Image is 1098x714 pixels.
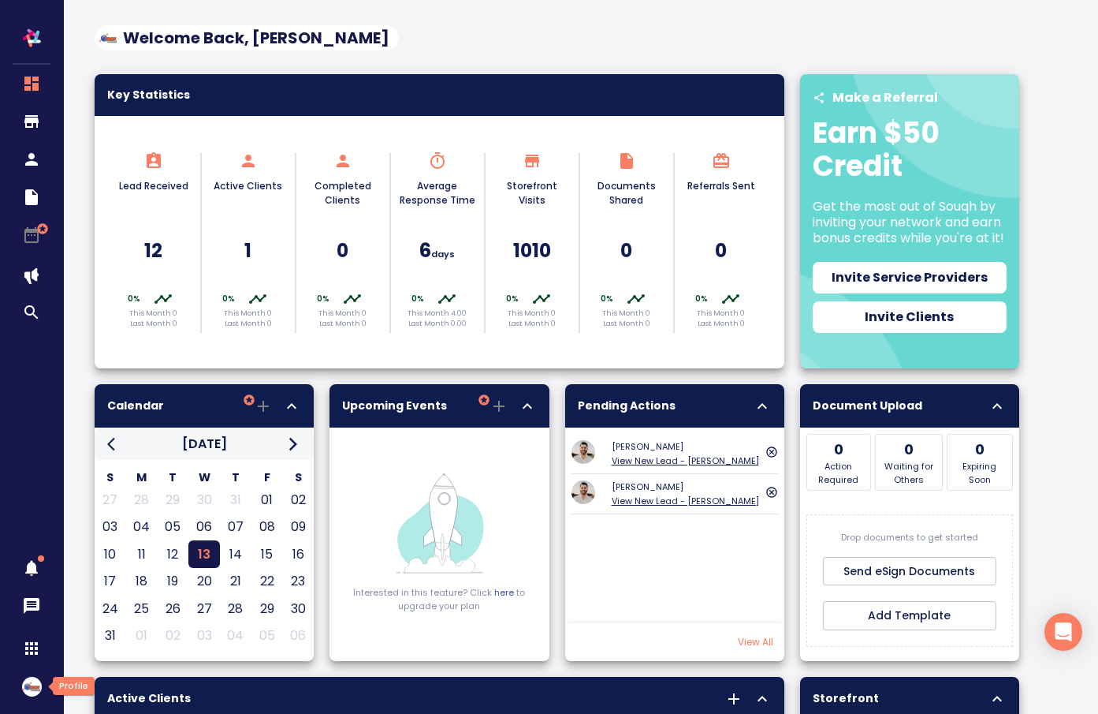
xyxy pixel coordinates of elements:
button: Invite Clients [813,301,1007,333]
p: Last Month 0 [588,319,665,330]
div: Document Upload [800,384,1019,428]
p: This Month 0 [588,308,665,320]
div: M [128,469,155,486]
div: 26 [158,599,189,619]
a: View New Lead - [PERSON_NAME] [612,454,759,467]
p: Last Month 0 [210,319,287,330]
img: hb-profileda83e20a-93b1-45c0-8cbb-869d2a177323.png [571,480,595,504]
p: Get the most out of Souqh by inviting your network and earn bonus credits while you're at it! [813,199,1007,246]
div: 06 [188,517,220,536]
div: 27 [95,490,126,510]
p: Interested in this feature? Click to upgrade your plan [329,586,549,612]
p: Last Month 0 [493,319,571,330]
div: Upcoming Events [329,384,549,428]
span: Key Statistics [107,87,772,103]
img: logo-white-line [16,22,47,54]
div: Calendar [95,428,314,661]
div: 28 [126,490,158,510]
p: Last Month 0 [683,319,760,330]
p: days [431,248,455,266]
div: 21 [220,571,251,591]
div: 29 [158,490,189,510]
div: 24 [95,599,126,619]
p: This Month 0 [683,308,760,320]
svg: Apps [22,639,41,658]
p: Referrals Sent [683,179,760,193]
span: Invite Service Providers [819,267,1000,289]
div: 22 [251,571,283,591]
p: Last Month 0.00 [399,319,476,330]
div: 27 [188,599,220,619]
h6: 12 [115,236,192,266]
p: Upcoming Events [342,398,467,414]
p: Action Required [811,460,866,486]
p: Storefront [813,690,962,707]
img: hb-profileda83e20a-93b1-45c0-8cbb-869d2a177323.png [571,440,595,464]
p: 0% [210,293,248,305]
p: Expiring [951,460,1008,473]
button: View All [738,635,773,649]
a: View New Lead - [PERSON_NAME] [612,495,759,507]
p: Calendar [107,398,232,414]
svg: Storefront [22,112,41,131]
p: Document Upload [813,398,962,414]
img: megaphone [24,268,39,284]
div: 09 [283,517,315,536]
svg: Documents [22,188,41,207]
p: 0% [399,293,437,305]
div: 29 [251,599,283,619]
div: [DATE] [124,434,285,454]
h6: 6 [419,236,431,266]
img: logocbd0f06b-3f82-45a4-bbc8-075f141b36e9.png [99,28,118,48]
div: 17 [95,571,126,591]
p: This Month 4.00 [399,308,476,320]
span: Add Template [836,606,984,626]
div: 31 [220,490,251,510]
div: 03 [188,626,220,645]
h6: 0 [588,236,665,266]
p: This Month 0 [115,308,192,320]
div: 05 [158,517,189,536]
div: 10 [95,544,126,564]
p: 0 [951,439,1008,460]
div: 30 [188,490,220,510]
div: 01 [126,626,158,645]
table: collapsible table [565,428,784,540]
p: This Month 0 [493,308,571,320]
div: Calendar [95,384,314,428]
button: megaphone [14,259,49,293]
h3: Earn $50 Credit [813,117,1007,183]
div: 14 [220,544,251,564]
p: 0% [304,293,343,305]
h6: 0 [683,236,760,266]
p: 0% [588,293,627,305]
div: 15 [251,544,283,564]
div: 16 [283,544,315,564]
img: logocbd0f06b-3f82-45a4-bbc8-075f141b36e9.png [22,677,42,697]
div: 07 [220,517,251,536]
div: Calendar [800,428,1019,661]
div: F [254,469,281,486]
p: [PERSON_NAME] [612,440,765,454]
div: 05 [251,626,283,645]
div: T [160,469,187,486]
div: Open Intercom Messenger [1044,613,1082,651]
p: Waiting for Others [880,460,937,486]
p: 0 [811,439,866,460]
p: This Month 0 [210,308,287,320]
p: Active Clients [210,179,287,193]
h6: 1010 [493,236,571,266]
div: 25 [126,599,158,619]
div: T [222,469,249,486]
div: 30 [283,599,315,619]
button: Invite Service Providers [813,262,1007,293]
p: 0% [493,293,532,305]
span: Send eSign Documents [823,557,996,586]
p: 0% [115,293,154,305]
h6: 1 [210,236,287,266]
div: 03 [95,517,126,536]
div: 11 [126,544,158,564]
div: 04 [126,517,158,536]
div: W [191,469,218,486]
